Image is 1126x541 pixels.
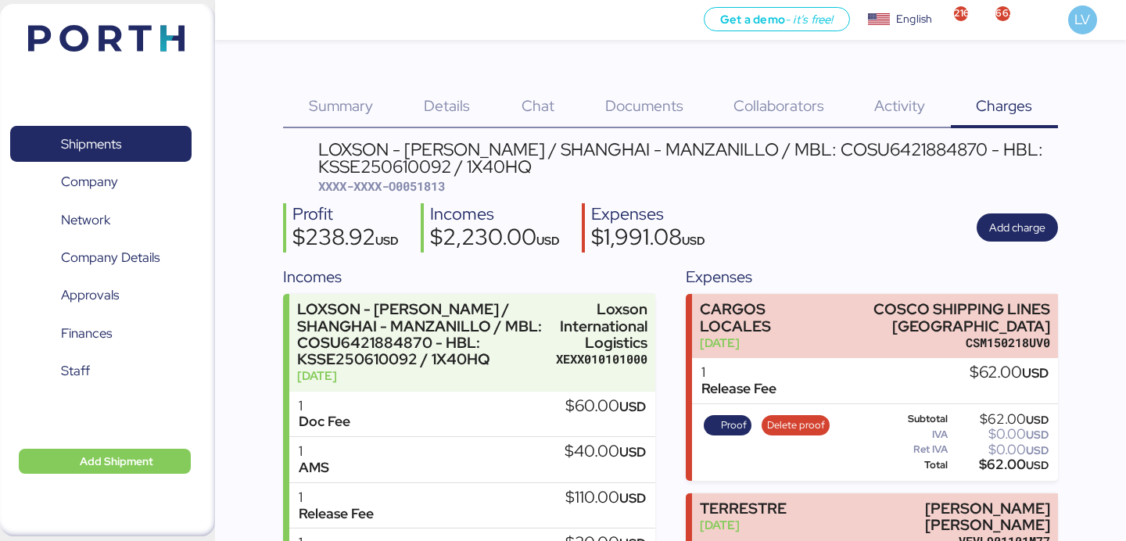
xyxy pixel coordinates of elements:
[880,444,948,455] div: Ret IVA
[701,364,776,381] div: 1
[704,415,752,435] button: Proof
[619,443,646,460] span: USD
[10,278,192,313] a: Approvals
[762,415,830,435] button: Delete proof
[591,203,705,226] div: Expenses
[619,489,646,507] span: USD
[61,360,90,382] span: Staff
[61,246,160,269] span: Company Details
[1074,9,1090,30] span: LV
[605,95,683,116] span: Documents
[700,335,833,351] div: [DATE]
[292,203,399,226] div: Profit
[977,213,1058,242] button: Add charge
[700,301,833,334] div: CARGOS LOCALES
[721,417,747,434] span: Proof
[1026,413,1049,427] span: USD
[896,11,932,27] div: English
[10,240,192,276] a: Company Details
[565,489,646,507] div: $110.00
[430,203,560,226] div: Incomes
[10,164,192,200] a: Company
[318,141,1057,176] div: LOXSON - [PERSON_NAME] / SHANGHAI - MANZANILLO / MBL: COSU6421884870 - HBL: KSSE250610092 / 1X40HQ
[951,444,1049,456] div: $0.00
[767,417,825,434] span: Delete proof
[880,414,948,425] div: Subtotal
[536,233,560,248] span: USD
[951,459,1049,471] div: $62.00
[565,398,646,415] div: $60.00
[80,452,153,471] span: Add Shipment
[880,460,948,471] div: Total
[522,95,554,116] span: Chat
[874,95,925,116] span: Activity
[299,460,329,476] div: AMS
[61,322,112,345] span: Finances
[61,284,119,306] span: Approvals
[840,500,1050,533] div: [PERSON_NAME] [PERSON_NAME]
[951,428,1049,440] div: $0.00
[619,398,646,415] span: USD
[591,226,705,253] div: $1,991.08
[10,316,192,352] a: Finances
[733,95,824,116] span: Collaborators
[375,233,399,248] span: USD
[10,202,192,238] a: Network
[565,443,646,460] div: $40.00
[297,367,549,384] div: [DATE]
[299,489,374,506] div: 1
[299,414,350,430] div: Doc Fee
[682,233,705,248] span: USD
[989,218,1045,237] span: Add charge
[292,226,399,253] div: $238.92
[10,126,192,162] a: Shipments
[224,7,251,34] button: Menu
[1022,364,1049,382] span: USD
[1026,443,1049,457] span: USD
[686,265,1057,288] div: Expenses
[1026,428,1049,442] span: USD
[700,500,787,517] div: TERRESTRE
[424,95,470,116] span: Details
[61,170,118,193] span: Company
[19,449,191,474] button: Add Shipment
[701,381,776,397] div: Release Fee
[299,443,329,460] div: 1
[10,353,192,389] a: Staff
[309,95,373,116] span: Summary
[840,335,1050,351] div: CSM150218UV0
[700,517,787,533] div: [DATE]
[1026,458,1049,472] span: USD
[951,414,1049,425] div: $62.00
[61,209,110,231] span: Network
[840,301,1050,334] div: COSCO SHIPPING LINES [GEOGRAPHIC_DATA]
[283,265,654,288] div: Incomes
[970,364,1049,382] div: $62.00
[430,226,560,253] div: $2,230.00
[299,506,374,522] div: Release Fee
[297,301,549,367] div: LOXSON - [PERSON_NAME] / SHANGHAI - MANZANILLO / MBL: COSU6421884870 - HBL: KSSE250610092 / 1X40HQ
[556,301,647,350] div: Loxson International Logistics
[880,429,948,440] div: IVA
[61,133,121,156] span: Shipments
[299,398,350,414] div: 1
[556,351,647,367] div: XEXX010101000
[318,178,445,194] span: XXXX-XXXX-O0051813
[976,95,1032,116] span: Charges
